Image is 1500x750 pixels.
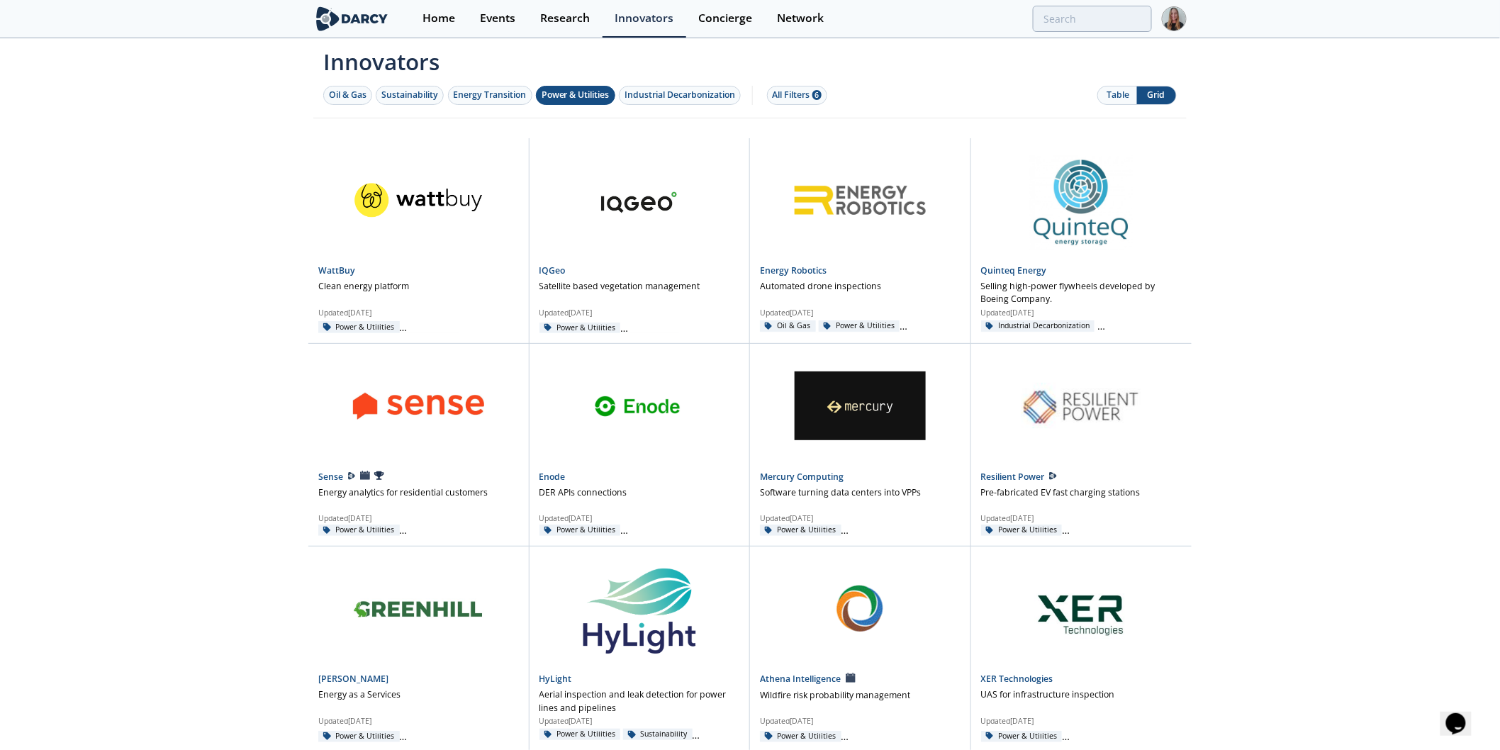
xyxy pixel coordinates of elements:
a: WattBuy [318,264,355,276]
p: Updated [DATE] [318,716,519,727]
a: Athena Intelligence [760,673,843,685]
p: Updated [DATE] [539,513,740,525]
p: Aerial inspection and leak detection for power lines and pipelines [539,688,740,715]
div: Research [540,13,590,24]
div: Network [777,13,824,24]
div: Industrial Decarbonization [981,320,1095,332]
p: Updated [DATE] [318,513,519,525]
div: Events [480,13,515,24]
div: Energy Transition [454,89,527,101]
iframe: chat widget [1440,693,1486,736]
p: Updated [DATE] [760,308,961,319]
p: Satellite based vegetation management [539,280,700,293]
div: All Filters [773,89,822,101]
button: Sustainability [376,86,444,105]
div: Power & Utilities [981,525,1063,536]
p: Pre-fabricated EV fast charging stations [981,486,1141,499]
p: Automated drone inspections [760,280,881,293]
a: Mercury Computing [760,471,844,483]
div: Innovators [615,13,673,24]
p: UAS for infrastructure inspection [981,688,1115,701]
div: Power & Utilities [542,89,610,101]
p: Selling high-power flywheels developed by Boeing Company. [981,280,1182,306]
div: Power & Utilities [819,320,900,332]
div: Sustainability [623,729,693,740]
a: HyLight [539,673,572,685]
a: Sense [318,471,345,483]
p: DER APIs connections [539,486,627,499]
p: Updated [DATE] [318,308,519,319]
img: Calendar Connected [846,673,856,682]
p: Updated [DATE] [539,716,740,727]
a: XER Technologies [981,673,1053,685]
p: Updated [DATE] [981,513,1182,525]
div: Power & Utilities [760,525,841,536]
div: Power & Utilities [760,731,841,742]
p: Energy as a Services [318,688,401,701]
a: Resilient Power [981,471,1047,483]
a: Enode [539,471,566,483]
img: logo-wide.svg [313,6,391,31]
a: Energy Robotics [760,264,827,276]
div: Oil & Gas [329,89,366,101]
div: Power & Utilities [539,323,621,334]
img: Darcy Presenter [348,472,356,480]
p: Updated [DATE] [760,513,961,525]
div: Concierge [698,13,752,24]
div: Power & Utilities [318,321,400,334]
button: Energy Transition [448,86,532,105]
input: Advanced Search [1033,6,1152,32]
a: Quinteq Energy [981,264,1047,276]
div: Home [422,13,455,24]
div: Oil & Gas [760,320,816,332]
button: Oil & Gas [323,86,372,105]
span: 6 [812,90,822,100]
p: Energy analytics for residential customers [318,486,488,499]
div: Industrial Decarbonization [625,89,735,101]
a: [PERSON_NAME] [318,673,388,685]
p: Updated [DATE] [760,716,961,727]
div: Sustainability [381,89,438,101]
button: Table [1098,86,1137,104]
p: Updated [DATE] [981,716,1182,727]
div: Power & Utilities [1097,320,1179,332]
p: Updated [DATE] [981,308,1182,319]
img: Calendar Connected [360,471,370,480]
img: Profile [1162,6,1187,31]
button: All Filters 6 [767,86,827,105]
span: Innovators [313,40,1187,78]
div: Power & Utilities [318,525,400,536]
div: Power & Utilities [318,731,400,742]
button: Industrial Decarbonization [619,86,741,105]
button: Grid [1137,86,1176,104]
div: Power & Utilities [539,525,621,536]
a: IQGeo [539,264,566,276]
p: Software turning data centers into VPPs [760,486,921,499]
div: Power & Utilities [539,729,621,740]
p: Wildfire risk probability management [760,689,910,702]
img: Darcy Presenter [1049,472,1057,480]
button: Power & Utilities [536,86,615,105]
p: Clean energy platform [318,280,409,293]
div: Power & Utilities [981,731,1063,742]
p: Updated [DATE] [539,308,740,319]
